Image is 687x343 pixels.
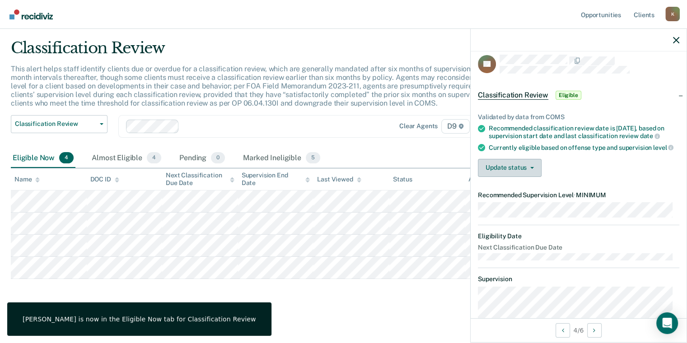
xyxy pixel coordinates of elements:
div: Currently eligible based on offense type and supervision [489,144,679,152]
div: Open Intercom Messenger [656,312,678,334]
span: Classification Review [15,120,96,128]
div: Pending [178,148,227,168]
dt: Next Classification Due Date [478,244,679,251]
div: Assigned to [468,176,511,183]
span: 5 [306,152,320,164]
div: Supervision End Date [242,171,310,187]
div: Next Classification Due Date [166,171,234,187]
div: Classification ReviewEligible [471,81,687,110]
div: Eligible Now [11,148,75,168]
img: Recidiviz [9,9,53,19]
span: 4 [147,152,161,164]
div: Recommended classification review date is [DATE], based on supervision start date and last classi... [489,125,679,140]
button: Previous Opportunity [556,323,570,338]
span: 0 [211,152,225,164]
button: Next Opportunity [587,323,602,338]
div: Marked Ineligible [241,148,322,168]
div: Name [14,176,40,183]
span: date [640,132,659,139]
div: Validated by data from COMS [478,113,679,121]
dt: Recommended Supervision Level MINIMUM [478,191,679,199]
span: D9 [441,119,470,134]
div: Status [393,176,412,183]
button: Profile dropdown button [665,7,680,21]
div: Almost Eligible [90,148,163,168]
button: Update status [478,159,542,177]
dt: Supervision [478,275,679,283]
div: Last Viewed [317,176,361,183]
span: Classification Review [478,91,548,100]
div: [PERSON_NAME] is now in the Eligible Now tab for Classification Review [23,315,256,323]
span: • [574,191,576,199]
div: K [665,7,680,21]
div: Classification Review [11,39,526,65]
div: DOC ID [90,176,119,183]
span: level [653,144,673,151]
dt: Eligibility Date [478,232,679,240]
div: 4 / 6 [471,318,687,342]
div: Clear agents [399,122,438,130]
p: This alert helps staff identify clients due or overdue for a classification review, which are gen... [11,65,524,108]
span: Eligible [556,91,581,100]
span: 4 [59,152,74,164]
